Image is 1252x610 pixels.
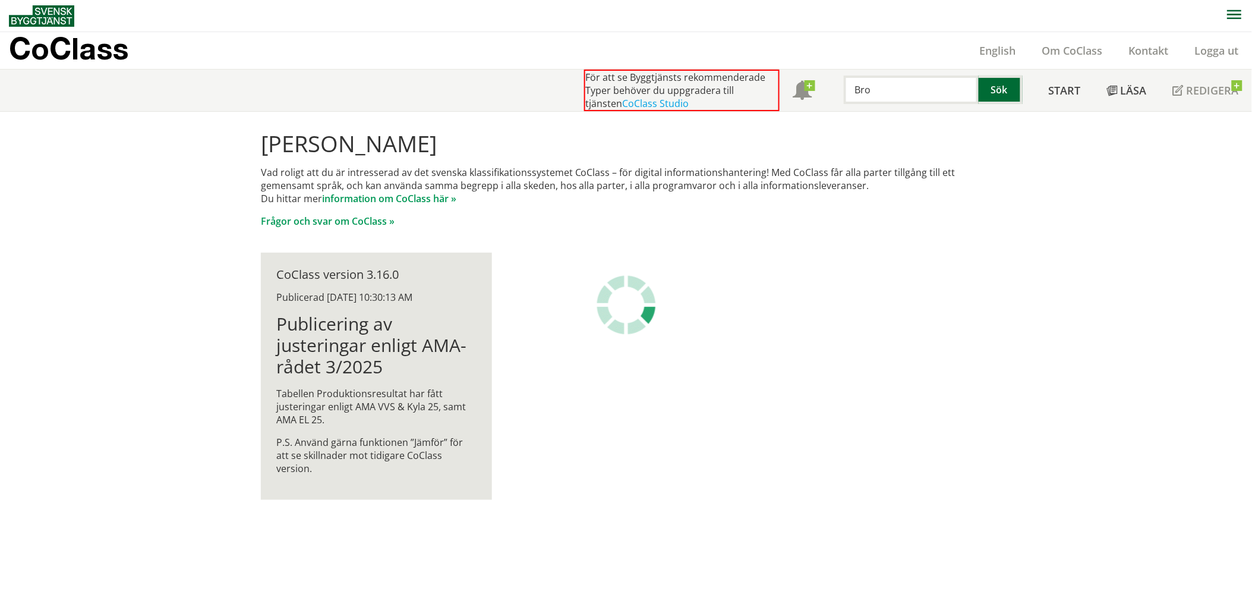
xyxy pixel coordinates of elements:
a: Logga ut [1182,43,1252,58]
a: CoClass [9,32,154,69]
a: Om CoClass [1029,43,1116,58]
p: Tabellen Produktionsresultat har fått justeringar enligt AMA VVS & Kyla 25, samt AMA EL 25. [276,387,477,426]
h1: Publicering av justeringar enligt AMA-rådet 3/2025 [276,313,477,378]
a: English [967,43,1029,58]
h1: [PERSON_NAME] [261,130,991,156]
span: Notifikationer [793,82,812,101]
a: Frågor och svar om CoClass » [261,215,395,228]
a: Start [1036,70,1094,111]
span: Start [1049,83,1081,98]
div: CoClass version 3.16.0 [276,268,477,281]
a: CoClass Studio [622,97,689,110]
img: Laddar [597,275,656,335]
a: Redigera [1160,70,1252,111]
p: Vad roligt att du är intresserad av det svenska klassifikationssystemet CoClass – för digital inf... [261,166,991,205]
input: Sök [844,76,979,104]
a: information om CoClass här » [322,192,456,205]
img: Svensk Byggtjänst [9,5,74,27]
button: Sök [979,76,1023,104]
p: CoClass [9,42,128,55]
a: Kontakt [1116,43,1182,58]
span: Redigera [1187,83,1239,98]
a: Läsa [1094,70,1160,111]
div: För att se Byggtjänsts rekommenderade Typer behöver du uppgradera till tjänsten [584,70,780,111]
div: Publicerad [DATE] 10:30:13 AM [276,291,477,304]
span: Läsa [1121,83,1147,98]
p: P.S. Använd gärna funktionen ”Jämför” för att se skillnader mot tidigare CoClass version. [276,436,477,475]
